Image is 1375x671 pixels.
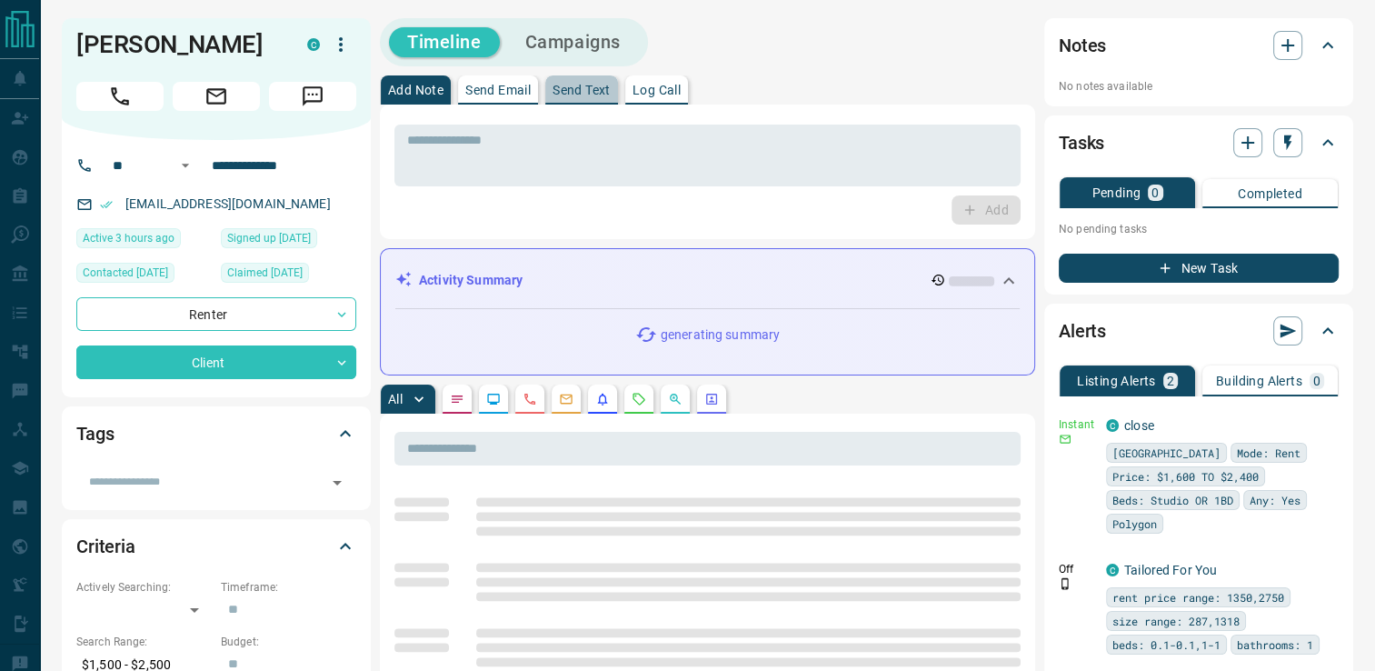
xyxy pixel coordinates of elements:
span: Contacted [DATE] [83,264,168,282]
div: Wed Aug 13 2025 [76,228,212,254]
p: Building Alerts [1216,375,1302,387]
p: Log Call [633,84,681,96]
div: Alerts [1059,309,1339,353]
div: Sun Aug 10 2025 [76,263,212,288]
span: Polygon [1112,515,1157,533]
span: Price: $1,600 TO $2,400 [1112,467,1259,486]
div: Activity Summary [395,264,1020,297]
span: beds: 0.1-0.1,1-1 [1112,636,1221,654]
svg: Emails [559,392,573,406]
span: Message [269,82,356,111]
span: Signed up [DATE] [227,229,311,247]
svg: Push Notification Only [1059,577,1071,590]
div: Tue Jul 01 2025 [221,228,356,254]
div: Tasks [1059,121,1339,165]
span: Beds: Studio OR 1BD [1112,491,1233,509]
button: Campaigns [507,27,639,57]
h2: Notes [1059,31,1106,60]
svg: Email Verified [100,198,113,211]
p: Off [1059,561,1095,577]
div: Wed Jul 02 2025 [221,263,356,288]
div: condos.ca [307,38,320,51]
p: Actively Searching: [76,579,212,596]
span: Active 3 hours ago [83,229,174,247]
p: generating summary [661,325,780,345]
span: Email [173,82,260,111]
div: Client [76,346,356,379]
p: Timeframe: [221,579,356,596]
a: Tailored For You [1124,563,1217,577]
button: Open [174,155,196,176]
span: Claimed [DATE] [227,264,303,282]
h2: Tasks [1059,128,1104,157]
p: No notes available [1059,78,1339,95]
p: Instant [1059,416,1095,433]
p: Search Range: [76,634,212,650]
div: Notes [1059,24,1339,67]
button: Timeline [389,27,500,57]
div: condos.ca [1106,564,1119,576]
span: rent price range: 1350,2750 [1112,588,1284,606]
span: [GEOGRAPHIC_DATA] [1112,444,1221,462]
a: close [1124,418,1154,433]
div: condos.ca [1106,419,1119,432]
p: 0 [1151,186,1159,199]
h1: [PERSON_NAME] [76,30,280,59]
p: Completed [1238,187,1302,200]
p: Send Text [553,84,611,96]
p: All [388,393,403,406]
div: Renter [76,297,356,331]
svg: Lead Browsing Activity [486,392,501,406]
p: Send Email [465,84,531,96]
p: 2 [1167,375,1174,387]
h2: Tags [76,419,114,448]
p: Budget: [221,634,356,650]
span: bathrooms: 1 [1237,636,1313,654]
button: Open [324,470,350,496]
svg: Calls [523,392,537,406]
svg: Notes [450,392,464,406]
svg: Listing Alerts [595,392,610,406]
div: Tags [76,412,356,456]
svg: Agent Actions [704,392,719,406]
button: New Task [1059,254,1339,283]
h2: Alerts [1059,316,1106,346]
svg: Email [1059,433,1071,446]
p: Activity Summary [419,271,523,290]
svg: Opportunities [668,392,683,406]
p: Listing Alerts [1077,375,1156,387]
p: No pending tasks [1059,215,1339,243]
h2: Criteria [76,532,135,561]
svg: Requests [632,392,646,406]
p: Pending [1091,186,1141,199]
p: 0 [1313,375,1320,387]
p: Add Note [388,84,443,96]
span: Any: Yes [1250,491,1300,509]
span: Call [76,82,164,111]
span: Mode: Rent [1237,444,1300,462]
span: size range: 287,1318 [1112,612,1240,630]
div: Criteria [76,525,356,568]
a: [EMAIL_ADDRESS][DOMAIN_NAME] [125,196,331,211]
